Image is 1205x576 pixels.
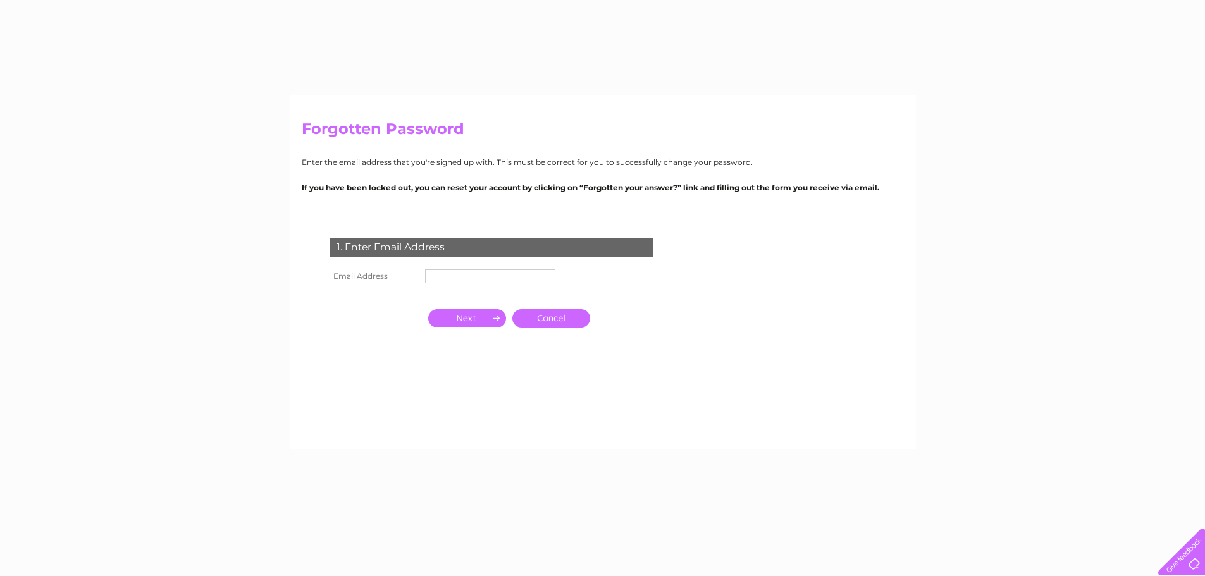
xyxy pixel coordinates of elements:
[512,309,590,328] a: Cancel
[302,120,904,144] h2: Forgotten Password
[302,156,904,168] p: Enter the email address that you're signed up with. This must be correct for you to successfully ...
[327,266,422,286] th: Email Address
[302,181,904,193] p: If you have been locked out, you can reset your account by clicking on “Forgotten your answer?” l...
[330,238,653,257] div: 1. Enter Email Address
